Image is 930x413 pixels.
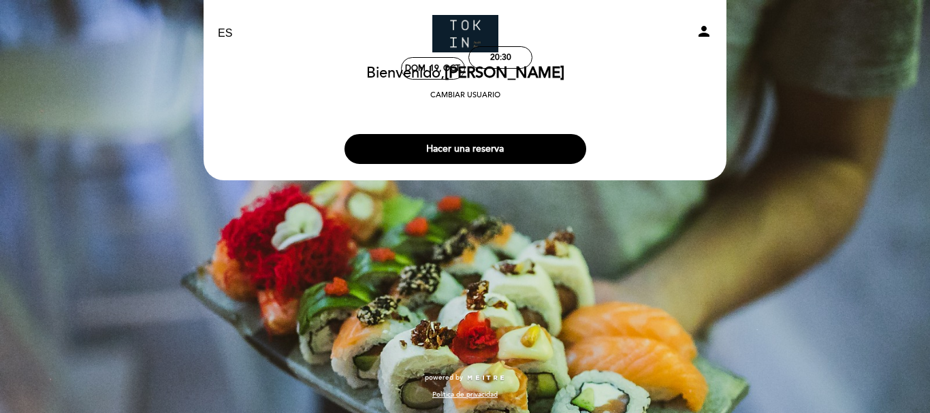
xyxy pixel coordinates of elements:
a: Política de privacidad [432,390,498,399]
span: [PERSON_NAME] [445,64,564,82]
i: person [696,23,712,39]
button: Hacer una reserva [344,134,586,164]
img: MEITRE [466,375,505,382]
a: Tokin Güemes [380,15,550,52]
a: powered by [425,373,505,382]
h2: Bienvenido, [366,65,564,82]
div: dom. 19, oct. [405,63,462,73]
div: 20:30 [490,52,511,63]
button: Cambiar usuario [426,89,504,101]
span: powered by [425,373,463,382]
button: person [696,23,712,44]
